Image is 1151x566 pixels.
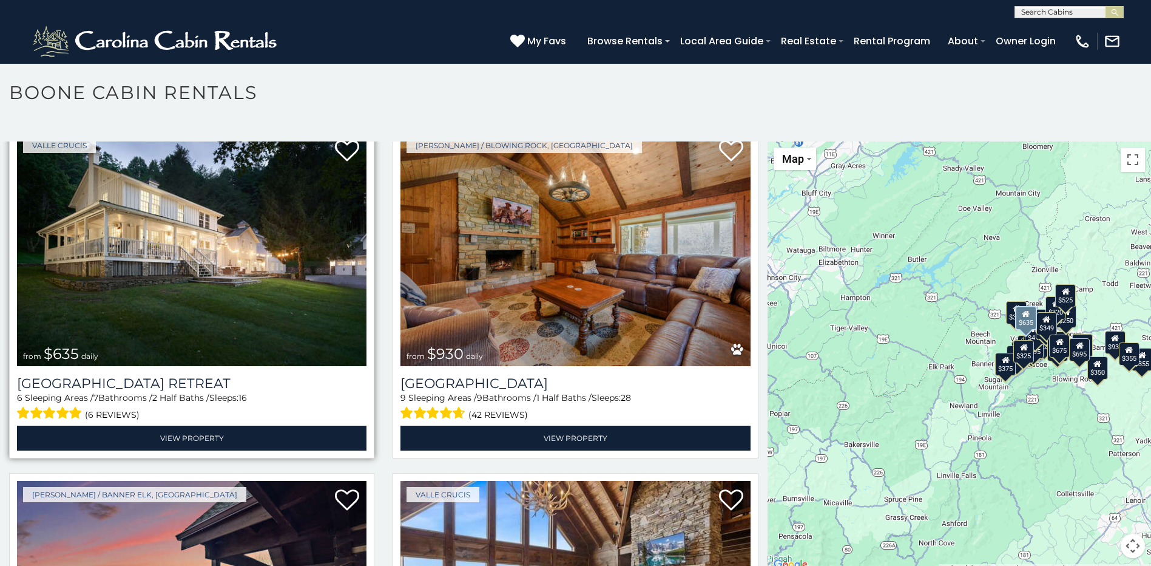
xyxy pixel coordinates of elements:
[995,353,1016,376] div: $375
[1056,305,1076,328] div: $250
[93,392,98,403] span: 7
[527,33,566,49] span: My Favs
[407,138,642,153] a: [PERSON_NAME] / Blowing Rock, [GEOGRAPHIC_DATA]
[782,152,804,165] span: Map
[1015,306,1037,330] div: $635
[17,132,366,366] img: Valley Farmhouse Retreat
[427,345,464,363] span: $930
[466,352,483,361] span: daily
[23,487,246,502] a: [PERSON_NAME] / Banner Elk, [GEOGRAPHIC_DATA]
[1006,301,1027,324] div: $305
[1121,148,1145,172] button: Toggle fullscreen view
[477,392,482,403] span: 9
[1055,284,1076,307] div: $525
[400,392,406,403] span: 9
[1049,335,1070,358] div: $675
[400,132,750,366] img: Appalachian Mountain Lodge
[17,375,366,392] a: [GEOGRAPHIC_DATA] Retreat
[942,30,984,52] a: About
[17,375,366,392] h3: Valley Farmhouse Retreat
[990,30,1062,52] a: Owner Login
[407,352,425,361] span: from
[17,392,366,423] div: Sleeping Areas / Bathrooms / Sleeps:
[335,488,359,514] a: Add to favorites
[1072,334,1093,357] div: $380
[85,407,140,423] span: (6 reviews)
[17,426,366,451] a: View Property
[44,345,79,363] span: $635
[23,138,96,153] a: Valle Crucis
[400,132,750,366] a: Appalachian Mountain Lodge from $930 daily
[1069,338,1090,361] div: $695
[581,30,669,52] a: Browse Rentals
[1023,336,1044,359] div: $395
[1087,356,1108,380] div: $350
[1036,312,1057,335] div: $349
[400,392,750,423] div: Sleeping Areas / Bathrooms / Sleeps:
[1048,332,1068,355] div: $395
[719,139,743,165] a: Add to favorites
[1047,338,1067,361] div: $315
[238,392,247,403] span: 16
[719,488,743,514] a: Add to favorites
[81,352,98,361] span: daily
[1104,33,1121,50] img: mail-regular-white.png
[674,30,769,52] a: Local Area Guide
[1074,33,1091,50] img: phone-regular-white.png
[17,392,22,403] span: 6
[1013,340,1034,363] div: $325
[17,132,366,366] a: Valley Farmhouse Retreat from $635 daily
[1025,322,1045,345] div: $410
[774,148,816,170] button: Change map style
[407,487,479,502] a: Valle Crucis
[510,33,569,49] a: My Favs
[536,392,592,403] span: 1 Half Baths /
[468,407,528,423] span: (42 reviews)
[1105,331,1126,354] div: $930
[30,23,282,60] img: White-1-2.png
[152,392,209,403] span: 2 Half Baths /
[335,139,359,165] a: Add to favorites
[621,392,631,403] span: 28
[400,375,750,392] a: [GEOGRAPHIC_DATA]
[1119,343,1139,366] div: $355
[23,352,41,361] span: from
[1121,534,1145,558] button: Map camera controls
[1033,309,1054,332] div: $565
[848,30,936,52] a: Rental Program
[400,375,750,392] h3: Appalachian Mountain Lodge
[1045,296,1066,319] div: $320
[400,426,750,451] a: View Property
[775,30,842,52] a: Real Estate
